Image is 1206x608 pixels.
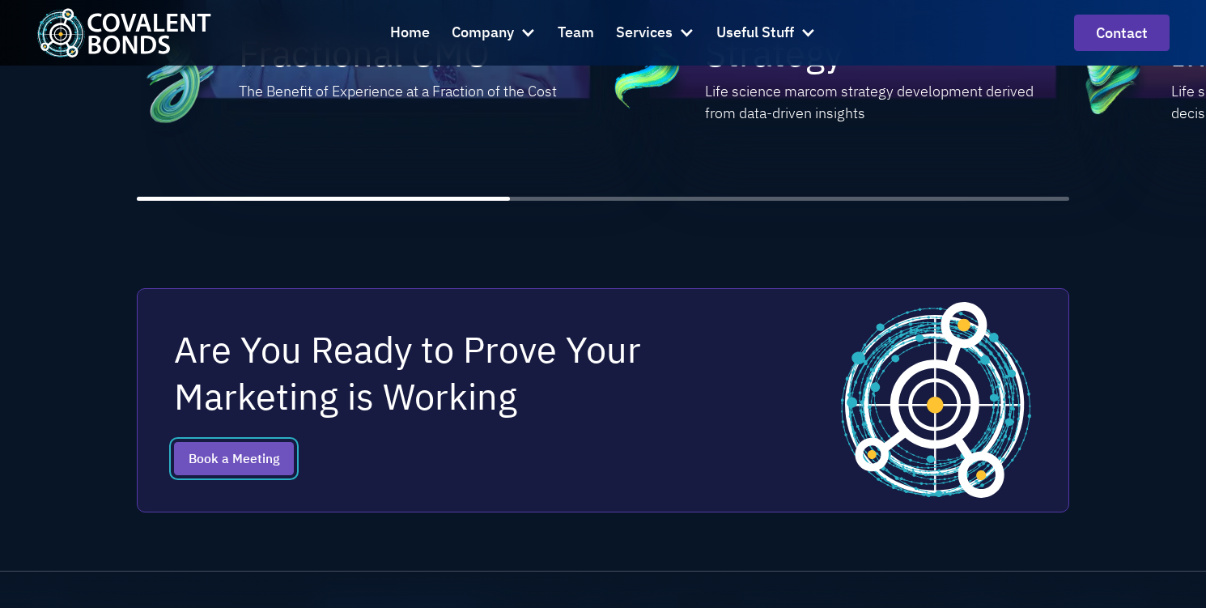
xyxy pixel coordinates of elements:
img: Covalent Bonds White / Teal Logo [36,8,211,57]
h2: Are You Ready to Prove Your Marketing is Working [174,325,681,420]
a: Home [390,11,430,55]
iframe: Chat Widget [959,433,1206,608]
a: Book a Meeting [174,442,294,476]
img: Strategy [596,36,698,138]
div: Useful Stuff [716,11,816,55]
div: Team [558,21,594,45]
img: Intelligence [1062,36,1164,138]
div: The Benefit of Experience at a Fraction of the Cost [239,80,557,102]
a: contact [1074,15,1170,51]
a: home [36,8,211,57]
img: Covalent Bonds Teal Favicon [841,302,1032,499]
div: Life science marcom strategy development derived from data-driven insights [705,80,1055,124]
div: Company [452,21,514,45]
div: Services [616,11,694,55]
div: Company [452,11,536,55]
img: Fractional CMO [130,36,231,138]
div: Home [390,21,430,45]
div: Useful Stuff [716,21,794,45]
a: Team [558,11,594,55]
div: Services [616,21,673,45]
